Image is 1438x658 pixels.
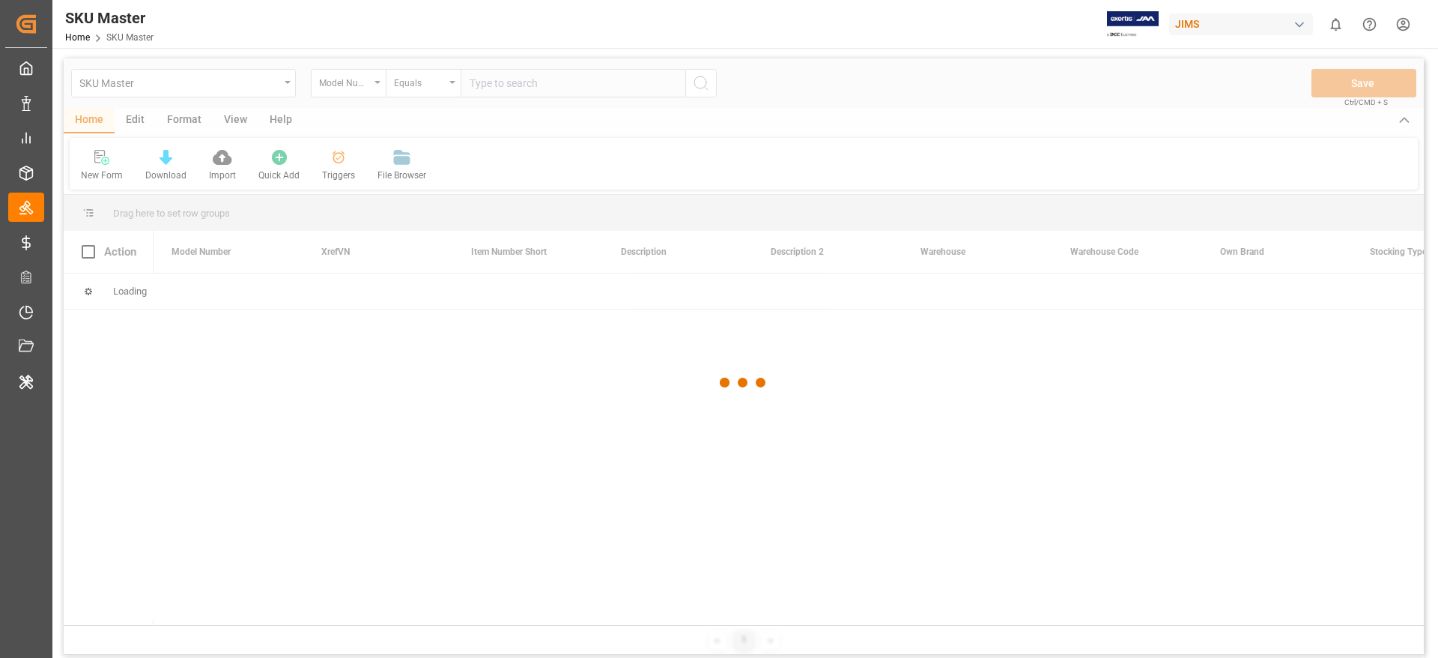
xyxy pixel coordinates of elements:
div: SKU Master [65,7,154,29]
a: Home [65,32,90,43]
button: show 0 new notifications [1319,7,1353,41]
img: Exertis%20JAM%20-%20Email%20Logo.jpg_1722504956.jpg [1107,11,1159,37]
button: Help Center [1353,7,1386,41]
button: JIMS [1169,10,1319,38]
div: JIMS [1169,13,1313,35]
